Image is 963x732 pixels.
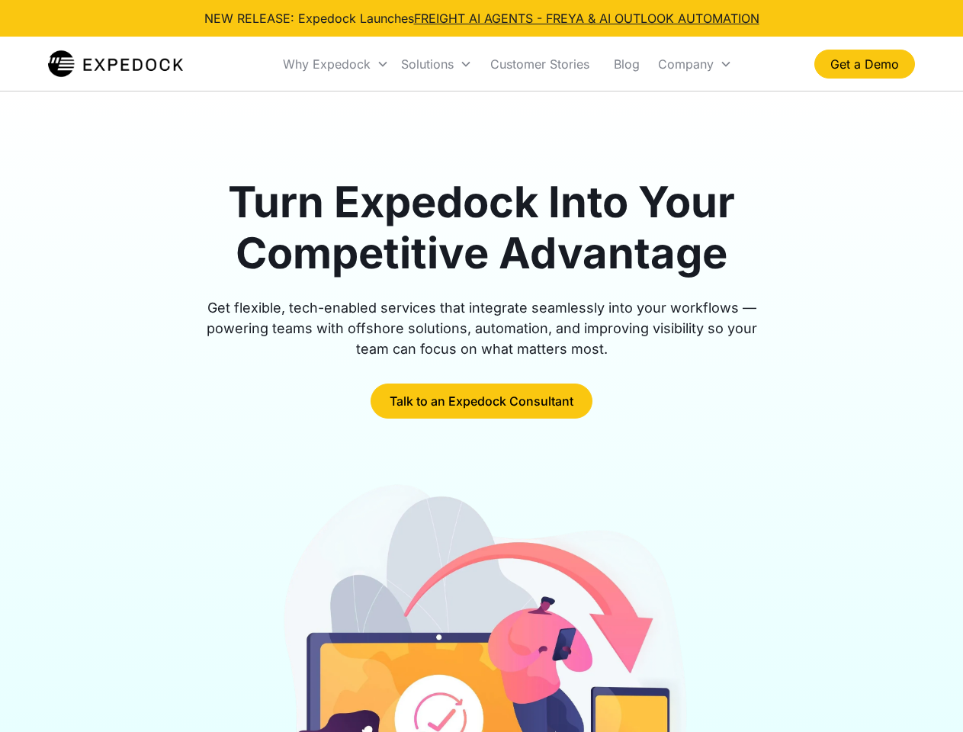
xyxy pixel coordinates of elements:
[414,11,759,26] a: FREIGHT AI AGENTS - FREYA & AI OUTLOOK AUTOMATION
[814,50,915,79] a: Get a Demo
[48,49,183,79] img: Expedock Logo
[478,38,602,90] a: Customer Stories
[658,56,714,72] div: Company
[887,659,963,732] iframe: Chat Widget
[204,9,759,27] div: NEW RELEASE: Expedock Launches
[371,384,592,419] a: Talk to an Expedock Consultant
[395,38,478,90] div: Solutions
[652,38,738,90] div: Company
[401,56,454,72] div: Solutions
[189,297,775,359] div: Get flexible, tech-enabled services that integrate seamlessly into your workflows — powering team...
[48,49,183,79] a: home
[189,177,775,279] h1: Turn Expedock Into Your Competitive Advantage
[602,38,652,90] a: Blog
[277,38,395,90] div: Why Expedock
[283,56,371,72] div: Why Expedock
